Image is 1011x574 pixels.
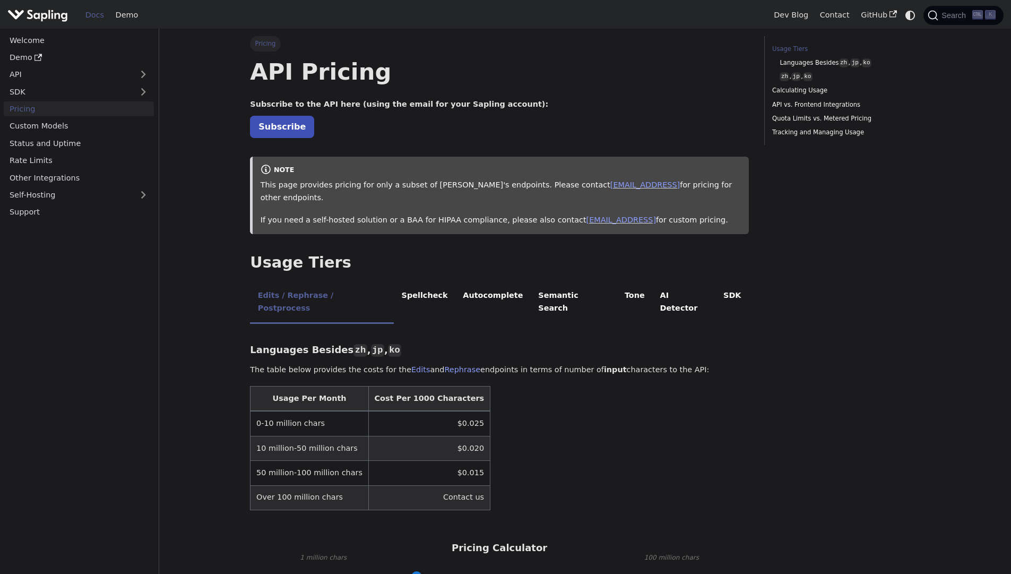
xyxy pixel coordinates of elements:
[250,36,749,51] nav: Breadcrumbs
[772,44,916,54] a: Usage Tiers
[261,179,741,204] p: This page provides pricing for only a subset of [PERSON_NAME]'s endpoints. Please contact for pri...
[4,67,133,82] a: API
[250,364,749,376] p: The table below provides the costs for the and endpoints in terms of number of characters to the ...
[368,411,490,436] td: $0.025
[772,114,916,124] a: Quota Limits vs. Metered Pricing
[133,67,154,82] button: Expand sidebar category 'API'
[791,72,801,81] code: jp
[780,72,789,81] code: zh
[644,553,699,563] span: 100 million chars
[455,282,531,324] li: Autocomplete
[586,216,656,224] a: [EMAIL_ADDRESS]
[4,118,154,134] a: Custom Models
[250,253,749,272] h2: Usage Tiers
[250,100,548,108] strong: Subscribe to the API here (using the email for your Sapling account):
[772,85,916,96] a: Calculating Usage
[110,7,144,23] a: Demo
[4,101,154,117] a: Pricing
[394,282,455,324] li: Spellcheck
[452,542,547,554] h3: Pricing Calculator
[7,7,68,23] img: Sapling.ai
[617,282,653,324] li: Tone
[862,58,871,67] code: ko
[250,436,368,460] td: 10 million-50 million chars
[716,282,749,324] li: SDK
[855,7,902,23] a: GitHub
[7,7,72,23] a: Sapling.ai
[4,204,154,220] a: Support
[531,282,617,324] li: Semantic Search
[652,282,716,324] li: AI Detector
[850,58,860,67] code: jp
[903,7,918,23] button: Switch between dark and light mode (currently system mode)
[388,344,401,357] code: ko
[604,365,627,374] strong: input
[250,57,749,86] h1: API Pricing
[250,411,368,436] td: 0-10 million chars
[261,214,741,227] p: If you need a self-hosted solution or a BAA for HIPAA compliance, please also contact for custom ...
[368,387,490,412] th: Cost Per 1000 Characters
[250,116,314,138] a: Subscribe
[353,344,367,357] code: zh
[80,7,110,23] a: Docs
[368,461,490,485] td: $0.015
[250,344,749,356] h3: Languages Besides , ,
[444,365,480,374] a: Rephrase
[133,84,154,99] button: Expand sidebar category 'SDK'
[4,135,154,151] a: Status and Uptime
[938,11,972,20] span: Search
[250,387,368,412] th: Usage Per Month
[772,100,916,110] a: API vs. Frontend Integrations
[772,127,916,138] a: Tracking and Managing Usage
[814,7,856,23] a: Contact
[780,72,912,82] a: zh,jp,ko
[300,553,347,563] span: 1 million chars
[610,181,680,189] a: [EMAIL_ADDRESS]
[261,164,741,177] div: note
[768,7,814,23] a: Dev Blog
[368,436,490,460] td: $0.020
[985,10,996,20] kbd: K
[803,72,813,81] code: ko
[250,282,394,324] li: Edits / Rephrase / Postprocess
[411,365,430,374] a: Edits
[368,485,490,510] td: Contact us
[839,58,849,67] code: zh
[250,36,280,51] span: Pricing
[4,84,133,99] a: SDK
[4,187,154,203] a: Self-Hosting
[923,6,1003,25] button: Search (Ctrl+K)
[371,344,384,357] code: jp
[4,170,154,185] a: Other Integrations
[250,485,368,510] td: Over 100 million chars
[4,50,154,65] a: Demo
[250,461,368,485] td: 50 million-100 million chars
[4,32,154,48] a: Welcome
[780,58,912,68] a: Languages Besideszh,jp,ko
[4,153,154,168] a: Rate Limits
